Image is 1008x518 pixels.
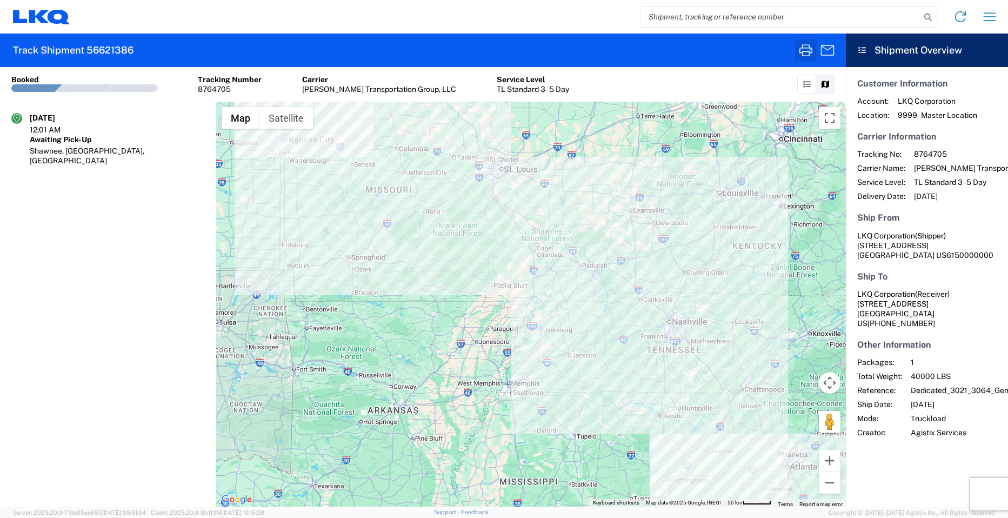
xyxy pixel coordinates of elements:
[857,340,997,350] h5: Other Information
[30,146,205,165] div: Shawnee, [GEOGRAPHIC_DATA], [GEOGRAPHIC_DATA]
[219,493,255,507] img: Google
[198,75,262,84] div: Tracking Number
[646,500,721,506] span: Map data ©2025 Google, INEGI
[857,357,902,367] span: Packages:
[857,191,905,201] span: Delivery Date:
[102,509,146,516] span: [DATE] 09:51:04
[857,96,889,106] span: Account:
[30,135,205,144] div: Awaiting Pick-Up
[819,411,840,433] button: Drag Pegman onto the map to open Street View
[857,78,997,89] h5: Customer Information
[727,500,743,506] span: 50 km
[593,499,639,507] button: Keyboard shortcuts
[222,107,259,129] button: Show street map
[819,107,840,129] button: Toggle fullscreen view
[915,231,946,240] span: (Shipper)
[898,110,977,120] span: 9999 - Master Location
[640,6,920,27] input: Shipment, tracking or reference number
[259,107,313,129] button: Show satellite imagery
[867,319,935,328] span: [PHONE_NUMBER]
[819,372,840,394] button: Map camera controls
[857,131,997,142] h5: Carrier Information
[857,400,902,409] span: Ship Date:
[302,84,456,94] div: [PERSON_NAME] Transportation Group, LLC
[219,493,255,507] a: Open this area in Google Maps (opens a new window)
[857,386,902,395] span: Reference:
[857,149,905,159] span: Tracking No:
[30,125,84,135] div: 12:01 AM
[461,509,489,515] a: Feedback
[497,75,569,84] div: Service Level
[198,84,262,94] div: 8764705
[30,113,84,123] div: [DATE]
[857,271,997,282] h5: Ship To
[857,231,997,260] address: [GEOGRAPHIC_DATA] US
[915,290,950,298] span: (Receiver)
[222,509,264,516] span: [DATE] 10:16:38
[11,75,39,84] div: Booked
[778,501,793,507] a: Terms
[434,509,461,515] a: Support
[497,84,569,94] div: TL Standard 3 - 5 Day
[846,34,1008,67] header: Shipment Overview
[13,44,133,57] h2: Track Shipment 56621386
[857,428,902,437] span: Creator:
[857,371,902,381] span: Total Weight:
[857,110,889,120] span: Location:
[857,212,997,223] h5: Ship From
[819,472,840,494] button: Zoom out
[898,96,977,106] span: LKQ Corporation
[946,251,993,260] span: 6150000000
[857,290,950,308] span: LKQ Corporation [STREET_ADDRESS]
[799,501,843,507] a: Report a map error
[724,499,775,507] button: Map Scale: 50 km per 49 pixels
[302,75,456,84] div: Carrier
[857,414,902,423] span: Mode:
[857,163,905,173] span: Carrier Name:
[857,231,915,240] span: LKQ Corporation
[829,508,995,517] span: Copyright © [DATE]-[DATE] Agistix Inc., All Rights Reserved
[819,450,840,471] button: Zoom in
[857,177,905,187] span: Service Level:
[151,509,264,516] span: Client: 2025.20.0-8b113f4
[857,289,997,328] address: [GEOGRAPHIC_DATA] US
[857,241,929,250] span: [STREET_ADDRESS]
[13,509,146,516] span: Server: 2025.20.0-710e05ee653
